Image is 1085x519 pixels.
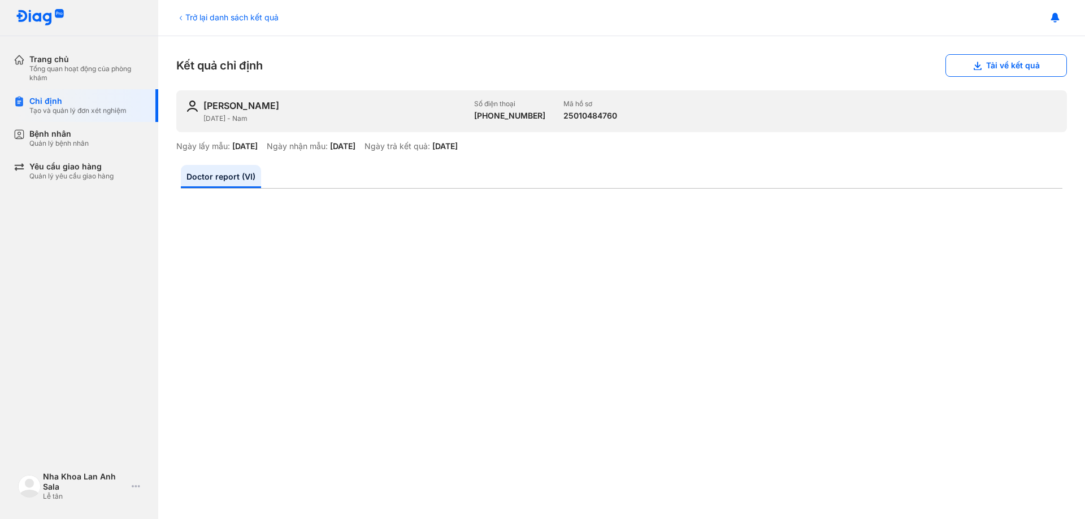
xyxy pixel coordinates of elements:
div: Bệnh nhân [29,129,89,139]
div: [DATE] [432,141,458,151]
img: logo [16,9,64,27]
div: Quản lý yêu cầu giao hàng [29,172,114,181]
div: Trang chủ [29,54,145,64]
div: Chỉ định [29,96,127,106]
div: Yêu cầu giao hàng [29,162,114,172]
div: Trở lại danh sách kết quả [176,11,279,23]
button: Tải về kết quả [945,54,1067,77]
img: user-icon [185,99,199,113]
div: Lễ tân [43,492,127,501]
div: Ngày nhận mẫu: [267,141,328,151]
img: logo [18,475,41,498]
div: Tạo và quản lý đơn xét nghiệm [29,106,127,115]
div: Nha Khoa Lan Anh Sala [43,472,127,492]
div: Kết quả chỉ định [176,54,1067,77]
div: [DATE] - Nam [203,114,465,123]
div: [PERSON_NAME] [203,99,279,112]
div: Số điện thoại [474,99,545,108]
div: Quản lý bệnh nhân [29,139,89,148]
div: Tổng quan hoạt động của phòng khám [29,64,145,82]
div: [PHONE_NUMBER] [474,111,545,121]
a: Doctor report (VI) [181,165,261,188]
div: [DATE] [330,141,355,151]
div: Ngày lấy mẫu: [176,141,230,151]
div: Ngày trả kết quả: [364,141,430,151]
div: Mã hồ sơ [563,99,617,108]
div: [DATE] [232,141,258,151]
div: 25010484760 [563,111,617,121]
